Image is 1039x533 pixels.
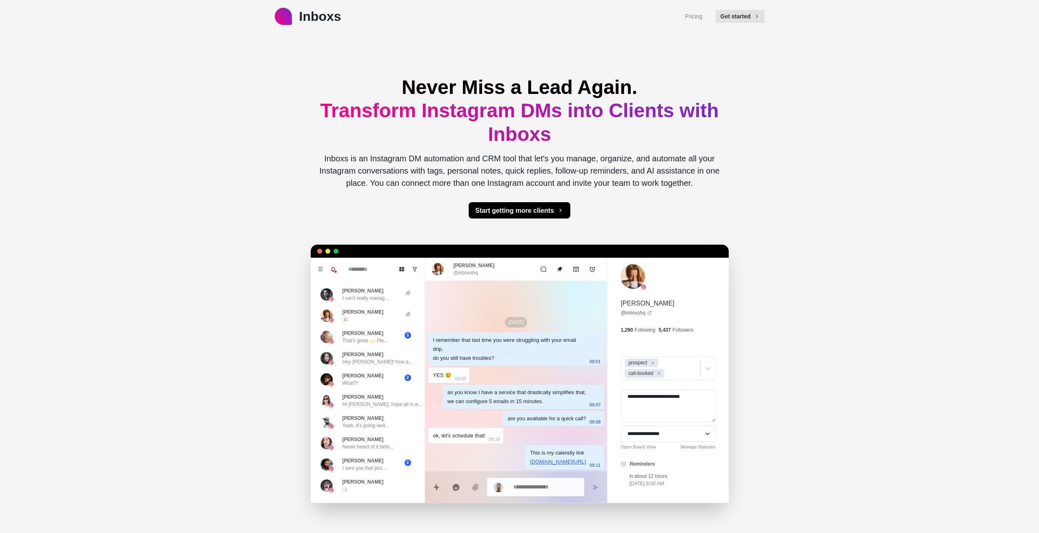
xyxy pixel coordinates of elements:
[630,460,655,468] p: Reminders
[329,297,334,301] img: picture
[343,287,384,294] p: [PERSON_NAME]
[343,358,413,366] p: Hey [PERSON_NAME]! how a...
[621,444,656,450] a: Open Board View
[621,264,645,289] img: picture
[343,372,384,379] p: [PERSON_NAME]
[530,448,586,466] div: This is my calendly link
[343,316,349,323] p: 🎉
[343,401,422,408] p: Hi [PERSON_NAME], hope all is w...
[584,261,601,277] button: Add reminder
[343,330,384,337] p: [PERSON_NAME]
[343,415,384,422] p: [PERSON_NAME]
[320,373,333,386] img: picture
[590,400,601,409] p: 09:07
[454,262,495,269] p: [PERSON_NAME]
[530,457,586,466] p: [DOMAIN_NAME][URL]
[494,482,503,492] img: picture
[275,7,341,26] a: logoInboxs
[317,76,722,146] h1: Transform Instagram DMs into Clients with Inboxs
[329,360,334,365] img: picture
[641,285,646,290] img: picture
[343,478,384,486] p: [PERSON_NAME]
[621,326,633,334] p: 1,290
[672,326,693,334] p: Followers
[343,443,394,450] p: Never heard of it befo...
[405,332,411,339] span: 3
[629,473,667,480] p: in about 12 hours
[320,458,333,471] img: picture
[320,395,333,407] img: picture
[329,403,334,408] img: picture
[329,488,334,493] img: picture
[626,369,654,378] div: call-booked
[320,479,333,492] img: picture
[395,263,408,276] button: Board View
[432,263,444,275] img: picture
[343,308,384,316] p: [PERSON_NAME]
[433,336,586,363] div: I remember that last time you were struggling with your email drip. do you still have troubles?
[320,288,333,301] img: picture
[317,152,722,189] p: Inboxs is an Instagram DM automation and CRM tool that let's you manage, organize, and automate a...
[716,10,765,23] button: Get started
[433,431,485,440] div: ok, let's schedule that!
[505,317,527,328] p: [DATE]
[535,261,552,277] button: Mark as unread
[568,261,584,277] button: Archive
[405,459,411,466] span: 2
[507,414,586,423] div: are you available for a quick call?
[685,12,703,21] a: Pricing
[343,464,386,472] p: I sent you that pict...
[329,424,334,429] img: picture
[626,359,648,367] div: prospect
[405,375,411,381] span: 2
[343,486,347,493] p: ;-)
[343,379,358,387] p: What?!
[320,310,333,322] img: picture
[408,263,421,276] button: Show unread conversations
[590,417,601,426] p: 09:08
[320,437,333,449] img: picture
[343,294,389,302] p: I can't really manag...
[314,263,327,276] button: Menu
[590,357,601,366] p: 09:01
[343,337,388,344] p: That's great 🙌 Ple...
[455,374,467,383] p: 09:05
[329,381,334,386] img: picture
[552,261,568,277] button: Unpin
[299,7,341,26] p: Inboxs
[329,318,334,323] img: picture
[489,435,500,444] p: 09:10
[590,461,601,470] p: 09:11
[402,76,637,98] span: Never Miss a Lead Again.
[329,339,334,344] img: picture
[654,369,663,378] div: Remove call-booked
[469,202,570,219] button: Start getting more clients
[681,444,716,450] a: Manage Statuses
[467,479,484,495] button: Add media
[659,326,671,334] p: 5,437
[329,466,334,471] img: picture
[275,8,292,25] img: logo
[587,479,604,495] button: Send message
[433,371,452,380] div: YES 😢
[629,480,667,487] p: [DATE] 9:00 AM
[447,388,586,406] div: as you know I have a service that drastically simplifies that. we can configure 5 emails in 15 mi...
[621,309,652,317] a: @inboxshq
[454,269,478,277] p: @inboxshq
[621,299,674,308] p: [PERSON_NAME]
[343,422,389,429] p: Yeah, it's going well...
[320,352,333,364] img: picture
[343,436,384,443] p: [PERSON_NAME]
[648,359,657,367] div: Remove prospect
[634,326,655,334] p: Following
[448,479,464,495] button: Reply with AI
[329,445,334,450] img: picture
[320,331,333,343] img: picture
[343,457,384,464] p: [PERSON_NAME]
[343,351,384,358] p: [PERSON_NAME]
[428,479,445,495] button: Quick replies
[343,393,384,401] p: [PERSON_NAME]
[320,416,333,428] img: picture
[327,263,340,276] button: Notifications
